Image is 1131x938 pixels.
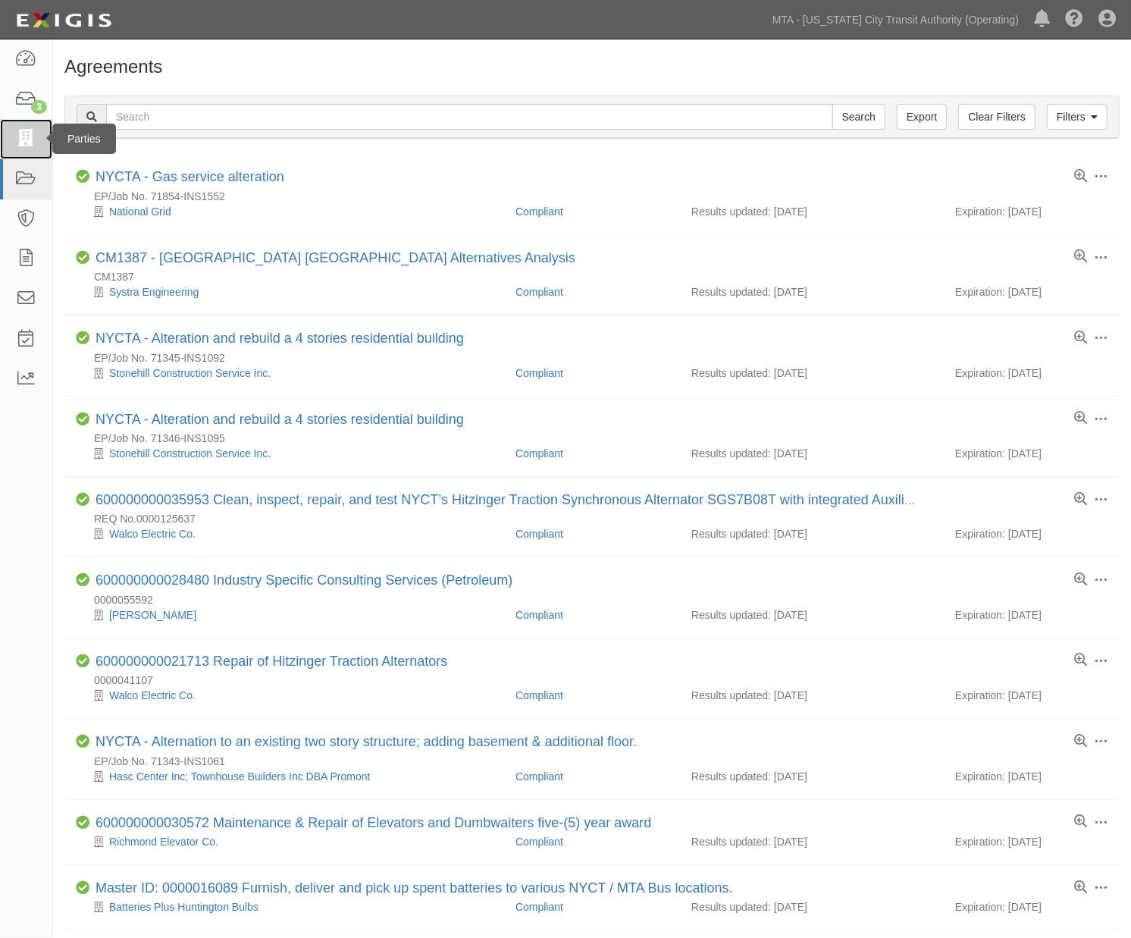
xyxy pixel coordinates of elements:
[76,413,89,426] i: Compliant
[1047,104,1108,130] a: Filters
[515,836,563,848] a: Compliant
[76,769,504,784] div: Hasc Center Inc; Townhouse Builders Inc DBA Promont
[76,204,504,219] div: National Grid
[76,526,504,541] div: Walco Electric Co.
[76,654,89,668] i: Compliant
[1074,815,1087,829] a: View results summary
[691,688,932,703] div: Results updated: [DATE]
[691,365,932,381] div: Results updated: [DATE]
[76,607,504,623] div: Walter T Gorman
[96,412,464,427] a: NYCTA - Alteration and rebuild a 4 stories residential building
[96,815,651,832] div: 600000000030572 Maintenance & Repair of Elevators and Dumbwaiters five-(5) year award
[31,100,47,114] div: 3
[76,754,1120,769] div: EP/Job No. 71343-INS1061
[955,769,1108,784] div: Expiration: [DATE]
[76,331,89,345] i: Compliant
[515,528,563,540] a: Compliant
[96,331,464,346] a: NYCTA - Alteration and rebuild a 4 stories residential building
[832,104,885,130] input: Search
[109,367,271,379] a: Stonehill Construction Service Inc.
[96,880,733,896] a: Master ID: 0000016089 Furnish, deliver and pick up spent batteries to various NYCT / MTA Bus loca...
[691,769,932,784] div: Results updated: [DATE]
[76,573,89,587] i: Compliant
[96,250,575,265] a: CM1387 - [GEOGRAPHIC_DATA] [GEOGRAPHIC_DATA] Alternatives Analysis
[515,286,563,298] a: Compliant
[765,5,1026,35] a: MTA - [US_STATE] City Transit Authority (Operating)
[76,170,89,184] i: Compliant
[955,446,1108,461] div: Expiration: [DATE]
[1074,331,1087,345] a: View results summary
[96,815,651,830] a: 600000000030572 Maintenance & Repair of Elevators and Dumbwaiters five-(5) year award
[76,269,1120,284] div: CM1387
[955,834,1108,849] div: Expiration: [DATE]
[96,573,512,589] div: 600000000028480 Industry Specific Consulting Services (Petroleum)
[76,446,504,461] div: Stonehill Construction Service Inc.
[109,901,258,913] a: Batteries Plus Huntington Bulbs
[106,104,833,130] input: Search
[1074,493,1087,507] a: View results summary
[76,365,504,381] div: Stonehill Construction Service Inc.
[76,688,504,703] div: Walco Electric Co.
[96,573,512,588] a: 600000000028480 Industry Specific Consulting Services (Petroleum)
[897,104,947,130] a: Export
[691,446,932,461] div: Results updated: [DATE]
[515,609,563,621] a: Compliant
[76,673,1120,688] div: 0000041107
[691,526,932,541] div: Results updated: [DATE]
[52,124,116,154] div: Parties
[691,204,932,219] div: Results updated: [DATE]
[96,250,575,267] div: CM1387 - Staten Island North Shore Row Alternatives Analysis
[96,169,284,184] a: NYCTA - Gas service alteration
[76,834,504,849] div: Richmond Elevator Co.
[109,205,171,218] a: National Grid
[76,493,89,507] i: Compliant
[955,899,1108,914] div: Expiration: [DATE]
[691,284,932,300] div: Results updated: [DATE]
[96,734,637,751] div: NYCTA - Alternation to an existing two story structure; adding basement & additional floor.
[96,654,447,669] a: 600000000021713 Repair of Hitzinger Traction Alternators
[76,431,1120,446] div: EP/Job No. 71346-INS1095
[76,735,89,748] i: Compliant
[109,770,370,783] a: Hasc Center Inc; Townhouse Builders Inc DBA Promont
[515,367,563,379] a: Compliant
[515,689,563,701] a: Compliant
[955,204,1108,219] div: Expiration: [DATE]
[109,836,218,848] a: Richmond Elevator Co.
[955,365,1108,381] div: Expiration: [DATE]
[76,881,89,895] i: Compliant
[109,689,196,701] a: Walco Electric Co.
[96,492,922,509] div: 600000000035953 Clean, inspect, repair, and test NYCT’s Hitzinger Traction Synchronous Alternator...
[64,57,1120,77] h1: Agreements
[96,331,464,347] div: NYCTA - Alteration and rebuild a 4 stories residential building
[76,251,89,265] i: Compliant
[691,607,932,623] div: Results updated: [DATE]
[515,901,563,913] a: Compliant
[96,880,733,897] div: Master ID: 0000016089 Furnish, deliver and pick up spent batteries to various NYCT / MTA Bus loca...
[958,104,1035,130] a: Clear Filters
[76,350,1120,365] div: EP/Job No. 71345-INS1092
[96,734,637,749] a: NYCTA - Alternation to an existing two story structure; adding basement & additional floor.
[96,169,284,186] div: NYCTA - Gas service alteration
[76,899,504,914] div: Batteries Plus Huntington Bulbs
[515,205,563,218] a: Compliant
[1074,170,1087,184] a: View results summary
[515,770,563,783] a: Compliant
[76,511,1120,526] div: REQ No.0000125637
[109,447,271,460] a: Stonehill Construction Service Inc.
[76,592,1120,607] div: 0000055592
[955,607,1108,623] div: Expiration: [DATE]
[96,412,464,428] div: NYCTA - Alteration and rebuild a 4 stories residential building
[1074,881,1087,895] a: View results summary
[955,526,1108,541] div: Expiration: [DATE]
[76,189,1120,204] div: EP/Job No. 71854-INS1552
[1074,735,1087,748] a: View results summary
[96,654,447,670] div: 600000000021713 Repair of Hitzinger Traction Alternators
[691,899,932,914] div: Results updated: [DATE]
[1065,11,1083,29] i: Help Center - Complianz
[109,528,196,540] a: Walco Electric Co.
[515,447,563,460] a: Compliant
[955,284,1108,300] div: Expiration: [DATE]
[11,7,116,34] img: logo-5460c22ac91f19d4615b14bd174203de0afe785f0fc80cf4dbbc73dc1793850b.png
[1074,573,1087,587] a: View results summary
[109,609,196,621] a: [PERSON_NAME]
